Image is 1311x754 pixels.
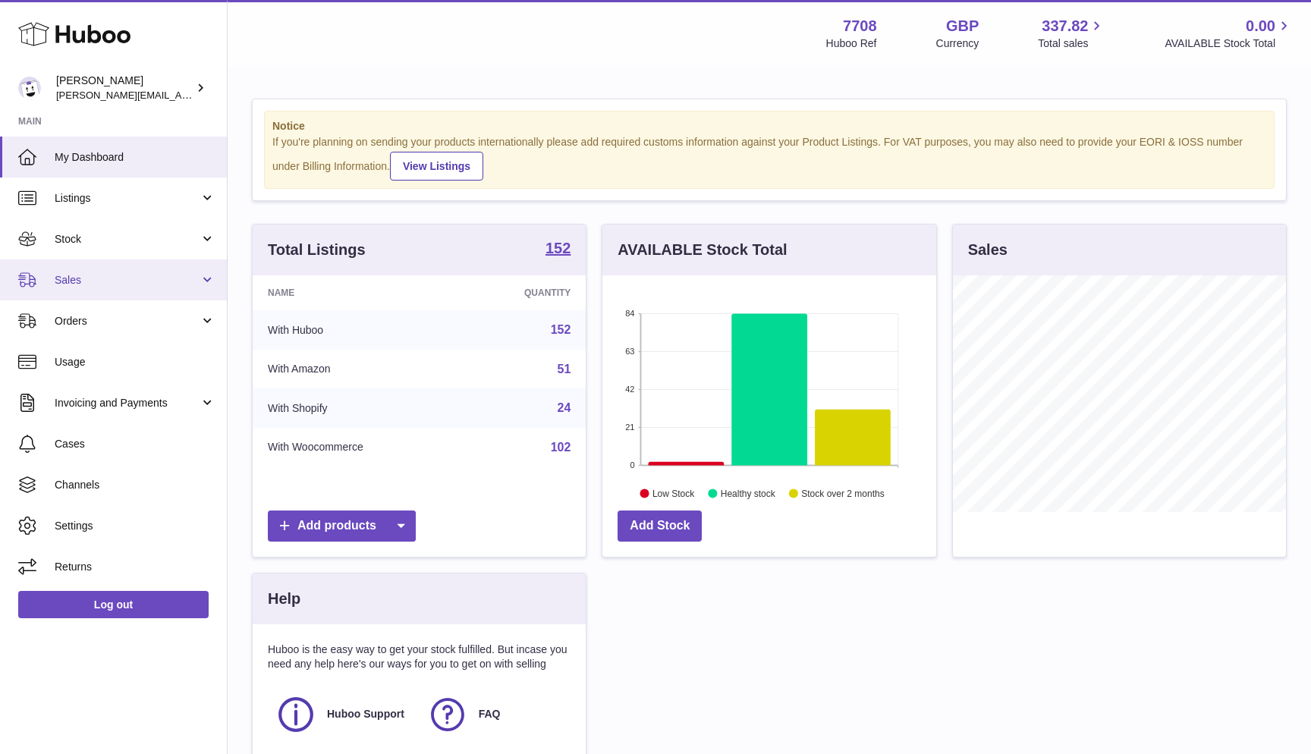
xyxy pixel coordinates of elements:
[55,437,215,451] span: Cases
[618,511,702,542] a: Add Stock
[545,240,571,259] a: 152
[460,275,586,310] th: Quantity
[268,589,300,609] h3: Help
[55,191,200,206] span: Listings
[253,275,460,310] th: Name
[253,310,460,350] td: With Huboo
[551,441,571,454] a: 102
[558,401,571,414] a: 24
[56,74,193,102] div: [PERSON_NAME]
[55,560,215,574] span: Returns
[1165,36,1293,51] span: AVAILABLE Stock Total
[843,16,877,36] strong: 7708
[275,694,412,735] a: Huboo Support
[55,478,215,492] span: Channels
[630,460,635,470] text: 0
[18,591,209,618] a: Log out
[946,16,979,36] strong: GBP
[268,511,416,542] a: Add products
[55,232,200,247] span: Stock
[253,350,460,389] td: With Amazon
[968,240,1008,260] h3: Sales
[551,323,571,336] a: 152
[253,388,460,428] td: With Shopify
[618,240,787,260] h3: AVAILABLE Stock Total
[427,694,564,735] a: FAQ
[55,273,200,287] span: Sales
[272,135,1266,181] div: If you're planning on sending your products internationally please add required customs informati...
[1038,36,1105,51] span: Total sales
[802,488,885,498] text: Stock over 2 months
[55,519,215,533] span: Settings
[1038,16,1105,51] a: 337.82 Total sales
[55,396,200,410] span: Invoicing and Payments
[558,363,571,375] a: 51
[1165,16,1293,51] a: 0.00 AVAILABLE Stock Total
[826,36,877,51] div: Huboo Ref
[1042,16,1088,36] span: 337.82
[55,150,215,165] span: My Dashboard
[545,240,571,256] strong: 152
[721,488,776,498] text: Healthy stock
[626,347,635,356] text: 63
[327,707,404,721] span: Huboo Support
[652,488,695,498] text: Low Stock
[626,423,635,432] text: 21
[56,89,304,101] span: [PERSON_NAME][EMAIL_ADDRESS][DOMAIN_NAME]
[55,355,215,369] span: Usage
[390,152,483,181] a: View Listings
[268,240,366,260] h3: Total Listings
[55,314,200,328] span: Orders
[936,36,979,51] div: Currency
[253,428,460,467] td: With Woocommerce
[479,707,501,721] span: FAQ
[272,119,1266,134] strong: Notice
[626,385,635,394] text: 42
[1246,16,1275,36] span: 0.00
[626,309,635,318] text: 84
[268,642,571,671] p: Huboo is the easy way to get your stock fulfilled. But incase you need any help here's our ways f...
[18,77,41,99] img: victor@erbology.co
